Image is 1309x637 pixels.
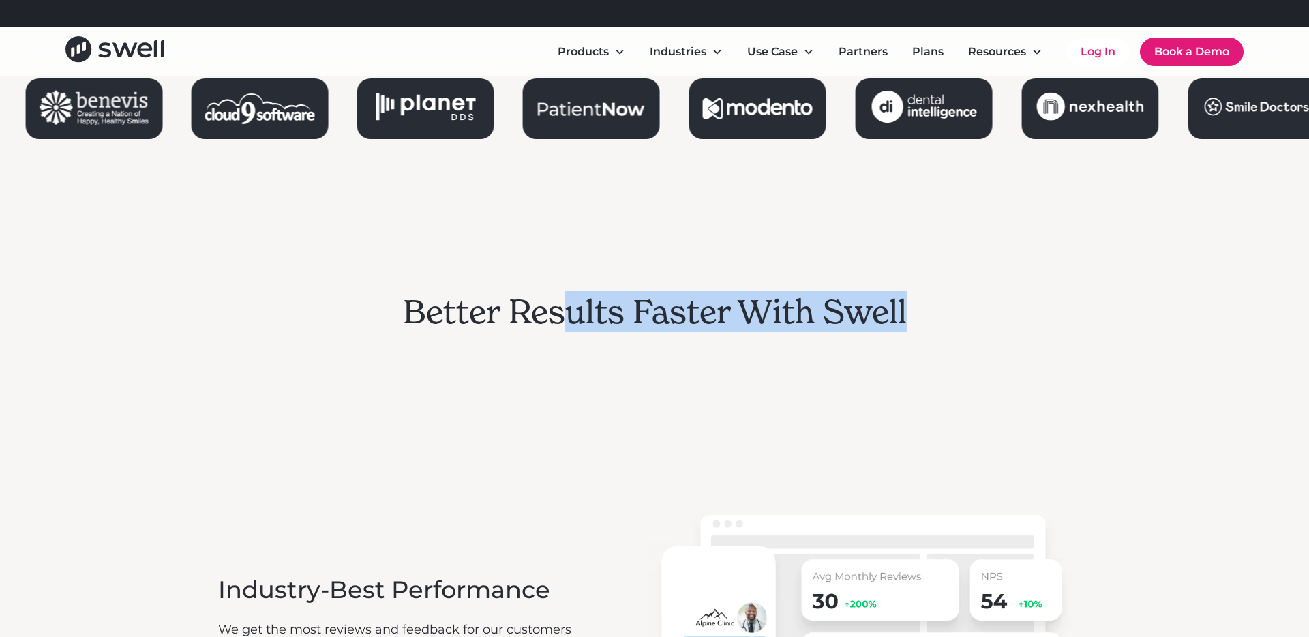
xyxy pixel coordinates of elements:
[703,98,813,119] img: Modento Logo
[828,38,899,65] a: Partners
[639,38,734,65] div: Industries
[403,293,907,332] h2: Better Results Faster With Swell
[901,38,954,65] a: Plans
[65,36,164,67] a: home
[1067,38,1129,65] a: Log In
[747,44,798,60] div: Use Case
[650,44,706,60] div: Industries
[547,38,636,65] div: Products
[205,91,315,127] img: Cloud 9 Logo
[736,38,825,65] div: Use Case
[957,38,1053,65] div: Resources
[218,576,585,604] h3: Industry-Best Performance
[1140,38,1244,66] a: Book a Demo
[1069,490,1309,637] iframe: Chat Widget
[558,44,609,60] div: Products
[968,44,1026,60] div: Resources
